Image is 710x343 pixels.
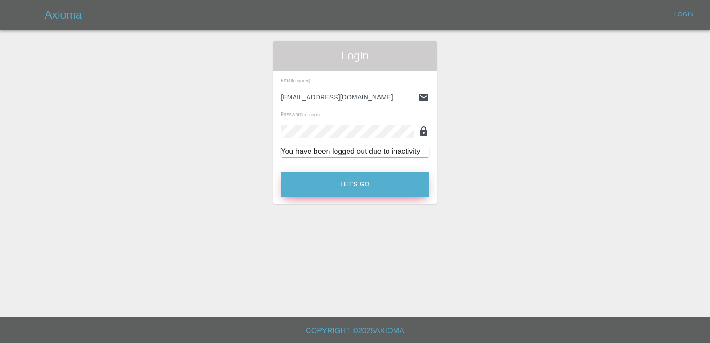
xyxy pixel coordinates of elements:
[281,48,429,63] span: Login
[669,7,699,22] a: Login
[281,146,429,157] div: You have been logged out due to inactivity
[281,78,310,83] span: Email
[302,113,320,117] small: (required)
[281,112,320,117] span: Password
[281,171,429,197] button: Let's Go
[7,324,703,337] h6: Copyright © 2025 Axioma
[45,7,82,22] h5: Axioma
[293,79,310,83] small: (required)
